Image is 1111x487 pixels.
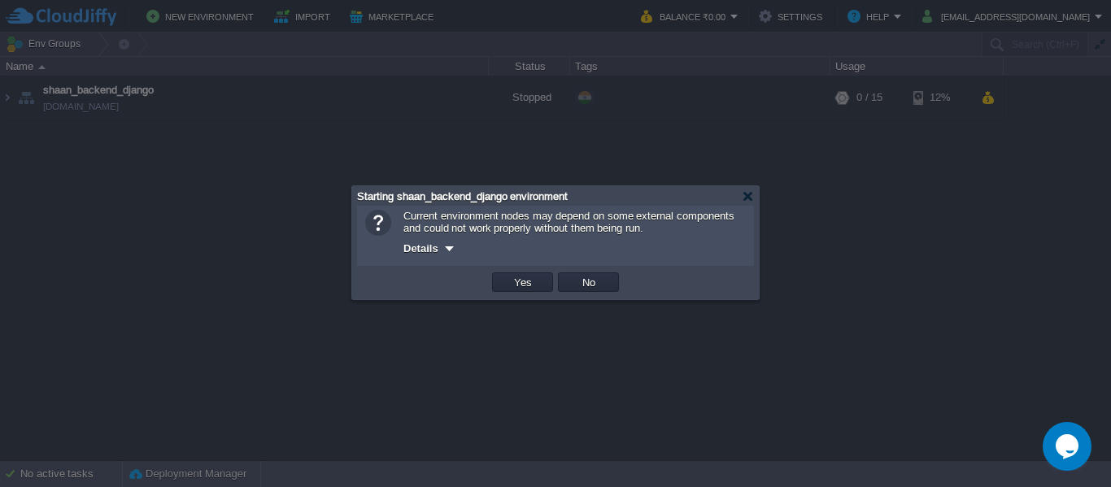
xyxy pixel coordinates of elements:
button: Yes [509,275,537,289]
span: Details [403,242,438,254]
iframe: chat widget [1043,422,1095,471]
span: Current environment nodes may depend on some external components and could not work properly with... [403,210,734,234]
span: Starting shaan_backend_django environment [357,190,568,202]
button: No [577,275,600,289]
